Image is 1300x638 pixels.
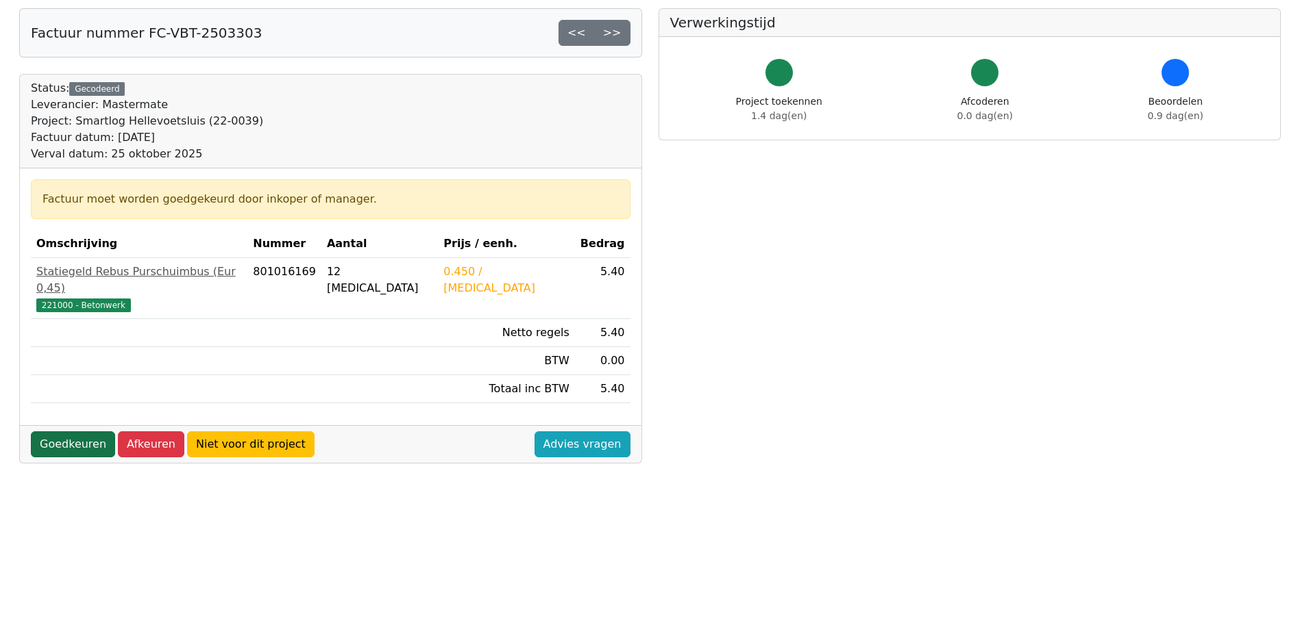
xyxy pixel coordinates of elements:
h5: Verwerkingstijd [670,14,1270,31]
div: Verval datum: 25 oktober 2025 [31,146,263,162]
th: Nummer [247,230,321,258]
div: Statiegeld Rebus Purschuimbus (Eur 0,45) [36,264,242,296]
div: Gecodeerd [69,82,125,96]
div: Status: [31,80,263,162]
td: 5.40 [575,375,630,403]
a: Afkeuren [118,431,184,457]
td: 5.40 [575,258,630,319]
div: Factuur datum: [DATE] [31,129,263,146]
span: 0.0 dag(en) [957,110,1013,121]
div: Project toekennen [736,94,822,123]
div: Afcoderen [957,94,1013,123]
div: Factuur moet worden goedgekeurd door inkoper of manager. [42,191,619,207]
a: Goedkeuren [31,431,115,457]
div: Leverancier: Mastermate [31,97,263,113]
th: Bedrag [575,230,630,258]
a: >> [594,20,630,46]
div: Beoordelen [1148,94,1203,123]
span: 0.9 dag(en) [1148,110,1203,121]
a: Advies vragen [535,431,630,457]
span: 1.4 dag(en) [751,110,807,121]
td: 801016169 [247,258,321,319]
td: Totaal inc BTW [438,375,575,403]
td: 0.00 [575,347,630,375]
a: Statiegeld Rebus Purschuimbus (Eur 0,45)221000 - Betonwerk [36,264,242,313]
th: Aantal [321,230,438,258]
a: << [559,20,595,46]
th: Omschrijving [31,230,247,258]
span: 221000 - Betonwerk [36,298,131,312]
div: 12 [MEDICAL_DATA] [327,264,432,296]
div: 0.450 / [MEDICAL_DATA] [443,264,569,296]
td: BTW [438,347,575,375]
h5: Factuur nummer FC-VBT-2503303 [31,25,262,41]
td: 5.40 [575,319,630,347]
div: Project: Smartlog Hellevoetsluis (22-0039) [31,113,263,129]
a: Niet voor dit project [187,431,315,457]
td: Netto regels [438,319,575,347]
th: Prijs / eenh. [438,230,575,258]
